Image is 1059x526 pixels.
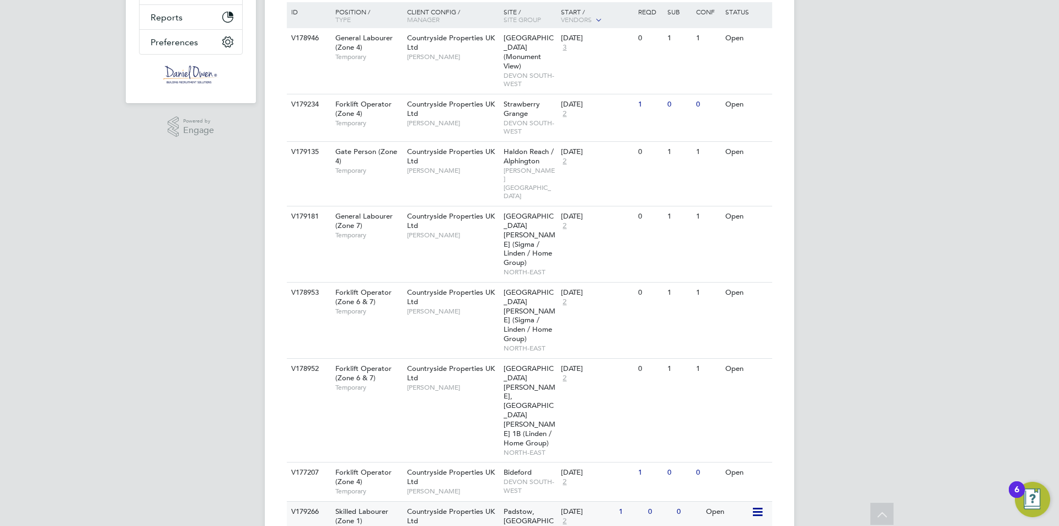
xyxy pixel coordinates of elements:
div: 6 [1014,490,1019,504]
div: Open [723,283,771,303]
div: V178946 [288,28,327,49]
span: 2 [561,221,568,231]
div: [DATE] [561,34,633,43]
div: 1 [665,206,693,227]
span: Countryside Properties UK Ltd [407,33,495,52]
div: 1 [665,28,693,49]
div: Open [703,502,751,522]
span: Strawberry Grange [504,99,540,118]
span: Reports [151,12,183,23]
img: danielowen-logo-retina.png [163,66,218,83]
span: Temporary [335,307,402,316]
div: Status [723,2,771,21]
span: Countryside Properties UK Ltd [407,467,495,486]
div: Site / [501,2,559,29]
span: Forklift Operator (Zone 6 & 7) [335,288,392,306]
span: 2 [561,297,568,307]
span: Skilled Labourer (Zone 1) [335,507,388,525]
div: 1 [616,502,645,522]
span: [PERSON_NAME] [407,166,498,175]
div: Start / [558,2,635,30]
span: Vendors [561,15,592,24]
span: Countryside Properties UK Ltd [407,288,495,306]
span: DEVON SOUTH-WEST [504,477,556,495]
span: Manager [407,15,440,24]
span: Gate Person (Zone 4) [335,147,397,166]
span: Engage [183,126,214,135]
div: 1 [693,206,722,227]
span: DEVON SOUTH-WEST [504,119,556,136]
div: V179266 [288,502,327,522]
span: [GEOGRAPHIC_DATA] (Monument View) [504,33,554,71]
div: Open [723,28,771,49]
div: 0 [635,283,664,303]
span: Temporary [335,487,402,496]
span: [PERSON_NAME] [407,383,498,392]
div: [DATE] [561,468,633,477]
div: ID [288,2,327,21]
div: V177207 [288,463,327,483]
span: Powered by [183,116,214,126]
span: Temporary [335,52,402,61]
div: [DATE] [561,507,613,517]
span: NORTH-EAST [504,448,556,457]
div: 1 [665,142,693,162]
span: 2 [561,477,568,487]
div: 0 [635,142,664,162]
span: 3 [561,43,568,52]
div: Client Config / [404,2,501,29]
div: 0 [693,94,722,115]
span: Countryside Properties UK Ltd [407,99,495,118]
div: 1 [693,283,722,303]
a: Go to home page [139,66,243,83]
div: [DATE] [561,212,633,221]
a: Powered byEngage [168,116,215,137]
span: [PERSON_NAME] [407,52,498,61]
div: V179181 [288,206,327,227]
span: Countryside Properties UK Ltd [407,364,495,382]
span: 2 [561,374,568,383]
div: 0 [635,206,664,227]
div: [DATE] [561,100,633,109]
div: 0 [674,502,703,522]
span: Forklift Operator (Zone 4) [335,467,392,486]
div: 1 [665,359,693,379]
div: 0 [645,502,674,522]
span: Temporary [335,166,402,175]
span: 2 [561,109,568,119]
div: 1 [635,94,664,115]
div: 1 [693,359,722,379]
button: Preferences [140,30,242,54]
div: [DATE] [561,364,633,374]
div: 1 [693,142,722,162]
span: Countryside Properties UK Ltd [407,507,495,525]
span: Forklift Operator (Zone 4) [335,99,392,118]
span: General Labourer (Zone 7) [335,211,393,230]
div: 0 [693,463,722,483]
div: Sub [665,2,693,21]
div: V178952 [288,359,327,379]
span: [PERSON_NAME][GEOGRAPHIC_DATA] [504,166,556,200]
span: 2 [561,157,568,166]
div: 0 [665,463,693,483]
div: 1 [665,283,693,303]
div: Conf [693,2,722,21]
span: [GEOGRAPHIC_DATA][PERSON_NAME], [GEOGRAPHIC_DATA][PERSON_NAME] 1B (Linden / Home Group) [504,364,555,448]
span: Temporary [335,383,402,392]
span: 2 [561,517,568,526]
div: 0 [665,94,693,115]
div: 0 [635,28,664,49]
span: [PERSON_NAME] [407,487,498,496]
button: Reports [140,5,242,29]
div: V178953 [288,283,327,303]
span: [PERSON_NAME] [407,119,498,127]
div: 1 [635,463,664,483]
span: [GEOGRAPHIC_DATA][PERSON_NAME] (Sigma / Linden / Home Group) [504,288,555,343]
span: [GEOGRAPHIC_DATA][PERSON_NAME] (Sigma / Linden / Home Group) [504,211,555,267]
span: Temporary [335,231,402,240]
div: V179234 [288,94,327,115]
div: 1 [693,28,722,49]
button: Open Resource Center, 6 new notifications [1015,482,1050,517]
div: Position / [327,2,404,29]
span: Haldon Reach / Alphington [504,147,554,166]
